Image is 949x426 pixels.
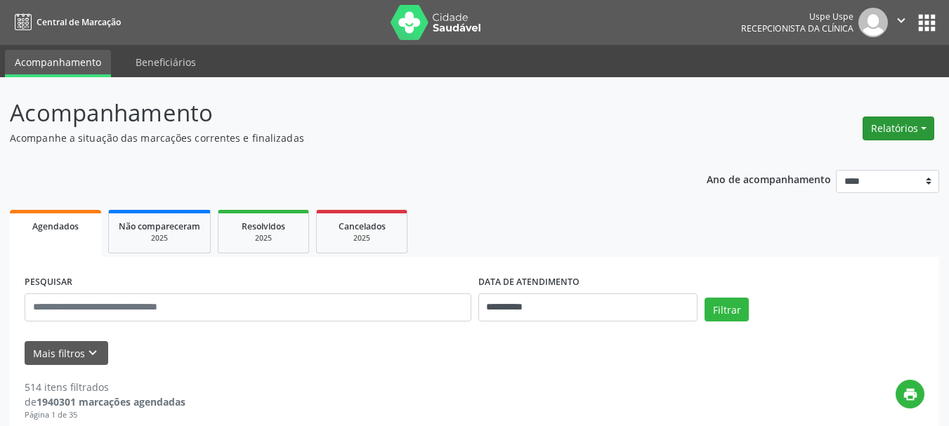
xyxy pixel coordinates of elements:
strong: 1940301 marcações agendadas [37,395,185,408]
div: de [25,394,185,409]
i:  [894,13,909,28]
span: Recepcionista da clínica [741,22,853,34]
p: Acompanhamento [10,95,660,131]
button: Mais filtroskeyboard_arrow_down [25,341,108,366]
div: Uspe Uspe [741,11,853,22]
a: Acompanhamento [5,50,111,77]
i: print [903,387,918,402]
button: print [896,380,924,408]
div: 2025 [327,233,397,244]
button:  [888,8,915,37]
p: Acompanhe a situação das marcações correntes e finalizadas [10,131,660,145]
p: Ano de acompanhamento [707,170,831,187]
span: Resolvidos [242,220,285,232]
div: 2025 [119,233,200,244]
span: Central de Marcação [37,16,121,28]
a: Central de Marcação [10,11,121,34]
span: Não compareceram [119,220,200,232]
div: Página 1 de 35 [25,409,185,421]
i: keyboard_arrow_down [85,345,100,361]
span: Cancelados [339,220,386,232]
a: Beneficiários [126,50,206,74]
button: Filtrar [705,298,749,321]
label: DATA DE ATENDIMENTO [478,272,580,293]
label: PESQUISAR [25,272,72,293]
div: 2025 [228,233,299,244]
button: Relatórios [863,117,934,140]
span: Agendados [32,220,79,232]
button: apps [915,11,939,35]
div: 514 itens filtrados [25,380,185,394]
img: img [858,8,888,37]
